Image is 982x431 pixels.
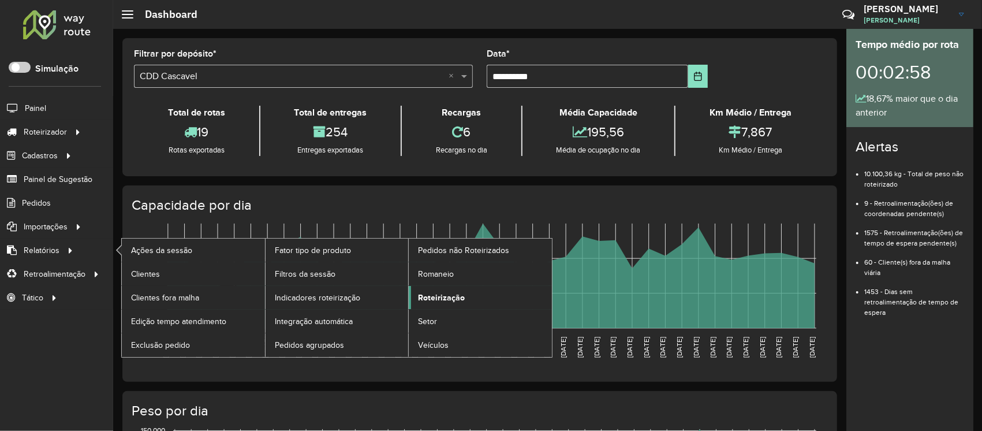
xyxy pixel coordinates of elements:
div: Recargas no dia [405,144,518,156]
span: Pedidos [22,197,51,209]
text: [DATE] [361,337,368,358]
text: [DATE] [211,337,219,358]
text: [DATE] [294,337,302,358]
a: Romaneio [409,262,552,285]
a: Clientes fora malha [122,286,265,309]
a: Ações da sessão [122,239,265,262]
a: Indicadores roteirização [266,286,409,309]
div: 6 [405,120,518,144]
div: 254 [263,120,398,144]
text: [DATE] [643,337,650,358]
label: Data [487,47,510,61]
text: [DATE] [759,337,766,358]
text: [DATE] [726,337,733,358]
span: Indicadores roteirização [275,292,360,304]
text: [DATE] [510,337,517,358]
span: Pedidos não Roteirizados [418,244,509,257]
a: Roteirização [409,286,552,309]
span: Roteirizador [24,126,67,138]
span: Veículos [418,339,449,351]
div: Rotas exportadas [137,144,256,156]
a: Filtros da sessão [266,262,409,285]
text: [DATE] [311,337,318,358]
span: Roteirização [418,292,465,304]
span: Clear all [449,69,458,83]
span: Clientes [131,268,160,280]
text: [DATE] [427,337,434,358]
h4: Alertas [856,139,964,155]
a: Contato Rápido [836,2,861,27]
text: [DATE] [195,337,202,358]
li: 10.100,36 kg - Total de peso não roteirizado [864,160,964,190]
a: Pedidos não Roteirizados [409,239,552,262]
div: Total de rotas [137,106,256,120]
h4: Peso por dia [132,403,826,419]
div: 00:02:58 [856,53,964,92]
span: Cadastros [22,150,58,162]
div: Média de ocupação no dia [525,144,672,156]
span: Retroalimentação [24,268,85,280]
span: Edição tempo atendimento [131,315,226,328]
div: Tempo médio por rota [856,37,964,53]
div: Média Capacidade [525,106,672,120]
span: Clientes fora malha [131,292,199,304]
div: 19 [137,120,256,144]
text: [DATE] [609,337,617,358]
text: [DATE] [443,337,451,358]
text: [DATE] [626,337,633,358]
li: 9 - Retroalimentação(ões) de coordenadas pendente(s) [864,190,964,219]
span: Fator tipo de produto [275,244,351,257]
span: Ações da sessão [131,244,192,257]
button: Choose Date [688,65,708,88]
a: Fator tipo de produto [266,239,409,262]
h3: [PERSON_NAME] [864,3,950,14]
text: [DATE] [659,337,667,358]
text: [DATE] [344,337,352,358]
text: [DATE] [576,337,584,358]
li: 1453 - Dias sem retroalimentação de tempo de espera [864,278,964,318]
li: 1575 - Retroalimentação(ões) de tempo de espera pendente(s) [864,219,964,248]
text: [DATE] [742,337,749,358]
div: Km Médio / Entrega [678,106,823,120]
text: [DATE] [178,337,186,358]
div: 7,867 [678,120,823,144]
text: [DATE] [775,337,783,358]
text: [DATE] [527,337,534,358]
span: Pedidos agrupados [275,339,344,351]
span: Romaneio [418,268,454,280]
span: Relatórios [24,244,59,257]
div: Recargas [405,106,518,120]
text: [DATE] [327,337,335,358]
text: [DATE] [692,337,700,358]
a: Exclusão pedido [122,333,265,356]
text: [DATE] [377,337,384,358]
span: Integração automática [275,315,353,328]
span: Importações [24,221,68,233]
text: [DATE] [460,337,468,358]
text: [DATE] [394,337,401,358]
span: Filtros da sessão [275,268,335,280]
text: [DATE] [162,337,169,358]
div: 18,67% maior que o dia anterior [856,92,964,120]
text: [DATE] [791,337,799,358]
a: Pedidos agrupados [266,333,409,356]
text: [DATE] [278,337,285,358]
div: Entregas exportadas [263,144,398,156]
text: [DATE] [477,337,484,358]
text: [DATE] [244,337,252,358]
span: [PERSON_NAME] [864,15,950,25]
a: Clientes [122,262,265,285]
text: [DATE] [593,337,600,358]
div: Km Médio / Entrega [678,144,823,156]
text: [DATE] [410,337,418,358]
text: [DATE] [559,337,567,358]
span: Setor [418,315,437,328]
h4: Capacidade por dia [132,197,826,214]
a: Edição tempo atendimento [122,310,265,333]
label: Filtrar por depósito [134,47,216,61]
text: [DATE] [709,337,716,358]
li: 60 - Cliente(s) fora da malha viária [864,248,964,278]
a: Setor [409,310,552,333]
span: Painel de Sugestão [24,173,92,185]
text: [DATE] [675,337,683,358]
